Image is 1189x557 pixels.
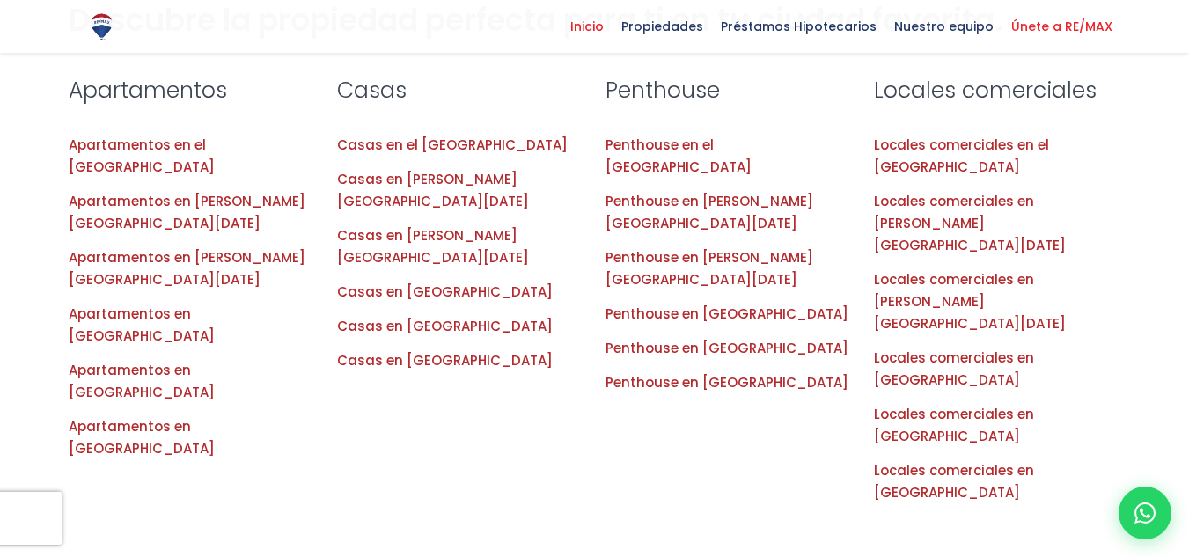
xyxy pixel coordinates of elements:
[337,226,529,267] a: Casas en [PERSON_NAME][GEOGRAPHIC_DATA][DATE]
[606,373,848,392] a: Penthouse en [GEOGRAPHIC_DATA]
[337,136,568,154] a: Casas en el [GEOGRAPHIC_DATA]
[606,136,752,176] a: Penthouse en el [GEOGRAPHIC_DATA]
[874,136,1049,176] a: Locales comerciales en el [GEOGRAPHIC_DATA]
[874,75,1121,106] h3: Locales comerciales
[885,13,1002,40] span: Nuestro equipo
[69,136,215,176] a: Apartamentos en el [GEOGRAPHIC_DATA]
[606,304,848,323] a: Penthouse en [GEOGRAPHIC_DATA]
[874,348,1034,389] a: Locales comerciales en [GEOGRAPHIC_DATA]
[337,317,553,335] a: Casas en [GEOGRAPHIC_DATA]
[606,192,813,232] a: Penthouse en [PERSON_NAME][GEOGRAPHIC_DATA][DATE]
[874,405,1034,445] a: Locales comerciales en [GEOGRAPHIC_DATA]
[874,461,1034,502] a: Locales comerciales en [GEOGRAPHIC_DATA]
[606,248,813,289] a: Penthouse en [PERSON_NAME][GEOGRAPHIC_DATA][DATE]
[69,192,305,232] a: Apartamentos en [PERSON_NAME][GEOGRAPHIC_DATA][DATE]
[86,11,117,42] img: Logo de REMAX
[561,13,613,40] span: Inicio
[606,339,848,357] a: Penthouse en [GEOGRAPHIC_DATA]
[69,304,215,345] a: Apartamentos en [GEOGRAPHIC_DATA]
[874,192,1066,254] a: Locales comerciales en [PERSON_NAME][GEOGRAPHIC_DATA][DATE]
[1002,13,1121,40] span: Únete a RE/MAX
[69,361,215,401] a: Apartamentos en [GEOGRAPHIC_DATA]
[712,13,885,40] span: Préstamos Hipotecarios
[337,75,584,106] h3: Casas
[874,270,1066,333] a: Locales comerciales en [PERSON_NAME][GEOGRAPHIC_DATA][DATE]
[337,170,529,210] a: Casas en [PERSON_NAME][GEOGRAPHIC_DATA][DATE]
[337,351,553,370] a: Casas en [GEOGRAPHIC_DATA]
[606,75,853,106] h3: Penthouse
[69,417,215,458] a: Apartamentos en [GEOGRAPHIC_DATA]
[69,75,316,106] h3: Apartamentos
[613,13,712,40] span: Propiedades
[69,248,305,289] a: Apartamentos en [PERSON_NAME][GEOGRAPHIC_DATA][DATE]
[337,282,553,301] a: Casas en [GEOGRAPHIC_DATA]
